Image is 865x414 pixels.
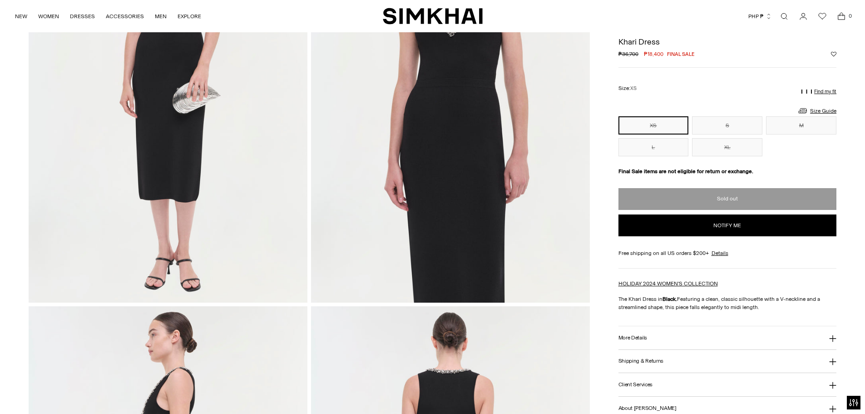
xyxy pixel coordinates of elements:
span: ₱18,400 [644,50,663,58]
button: Shipping & Returns [618,350,837,373]
a: DRESSES [70,6,95,26]
a: Go to the account page [794,7,812,25]
a: Open cart modal [832,7,850,25]
a: NEW [15,6,27,26]
button: More Details [618,326,837,349]
a: Details [712,249,728,257]
button: XL [692,138,762,156]
button: XS [618,116,689,135]
button: S [692,116,762,135]
a: ACCESSORIES [106,6,144,26]
strong: Black. [662,296,677,302]
h3: About [PERSON_NAME] [618,405,677,411]
h3: Client Services [618,382,653,388]
button: L [618,138,689,156]
button: PHP ₱ [748,6,772,26]
p: The Khari Dress in Featuring a clean, classic silhouette with a V-neckline and a streamlined shap... [618,295,837,311]
h3: Shipping & Returns [618,358,664,364]
a: EXPLORE [178,6,201,26]
a: Open search modal [775,7,793,25]
div: Free shipping on all US orders $200+ [618,249,837,257]
span: 0 [846,12,854,20]
h1: Khari Dress [618,38,837,46]
button: Add to Wishlist [831,51,836,57]
strong: Final Sale items are not eligible for return or exchange. [618,168,753,175]
a: HOLIDAY 2024 WOMEN'S COLLECTION [618,280,718,287]
a: SIMKHAI [383,7,483,25]
a: Wishlist [813,7,831,25]
a: MEN [155,6,167,26]
h3: More Details [618,335,647,341]
label: Size: [618,84,637,93]
button: Notify me [618,214,837,236]
a: WOMEN [38,6,59,26]
button: M [766,116,836,135]
s: ₱36,700 [618,50,638,58]
button: Client Services [618,373,837,396]
a: Size Guide [797,105,836,116]
span: XS [630,85,637,91]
